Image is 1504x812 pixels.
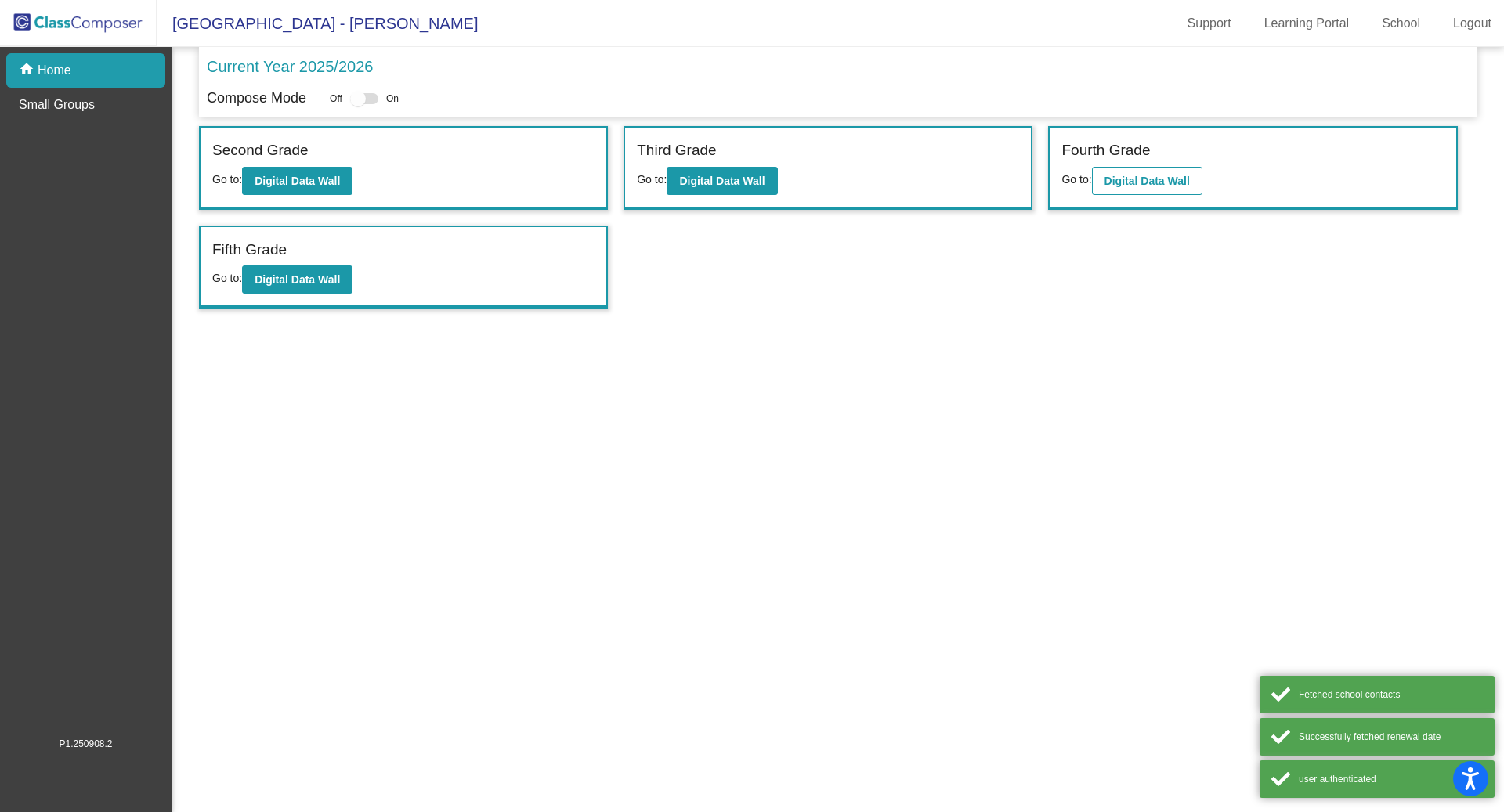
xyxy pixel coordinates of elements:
[207,88,306,109] p: Compose Mode
[1252,11,1362,36] a: Learning Portal
[157,11,478,36] span: [GEOGRAPHIC_DATA] - [PERSON_NAME]
[212,139,309,162] label: Second Grade
[1175,11,1244,36] a: Support
[1061,139,1150,162] label: Fourth Grade
[667,167,777,195] button: Digital Data Wall
[255,175,340,187] b: Digital Data Wall
[1061,173,1091,186] span: Go to:
[1104,175,1190,187] b: Digital Data Wall
[212,239,287,262] label: Fifth Grade
[637,139,716,162] label: Third Grade
[19,96,95,114] p: Small Groups
[1299,772,1483,786] div: user authenticated
[1299,730,1483,744] div: Successfully fetched renewal date
[386,92,399,106] span: On
[242,167,352,195] button: Digital Data Wall
[212,272,242,284] span: Go to:
[1092,167,1202,195] button: Digital Data Wall
[1369,11,1433,36] a: School
[679,175,765,187] b: Digital Data Wall
[255,273,340,286] b: Digital Data Wall
[38,61,71,80] p: Home
[19,61,38,80] mat-icon: home
[330,92,342,106] span: Off
[212,173,242,186] span: Go to:
[1441,11,1504,36] a: Logout
[637,173,667,186] span: Go to:
[242,265,352,294] button: Digital Data Wall
[207,55,373,78] p: Current Year 2025/2026
[1299,687,1483,702] div: Fetched school contacts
